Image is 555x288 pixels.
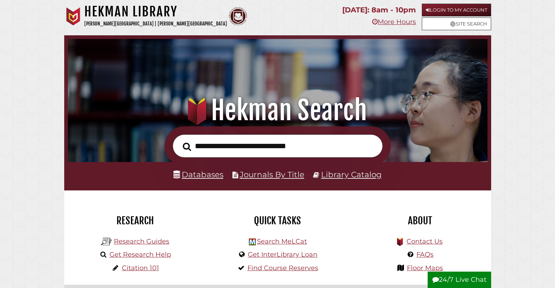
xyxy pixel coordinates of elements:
a: Research Guides [114,237,169,245]
h2: Quick Tasks [212,214,343,227]
a: Journals By Title [240,170,304,179]
img: Calvin University [64,7,82,25]
img: Hekman Library Logo [249,238,256,245]
a: Library Catalog [321,170,382,179]
a: Site Search [422,17,491,30]
a: Login to My Account [422,4,491,16]
a: Citation 101 [122,264,159,272]
img: Hekman Library Logo [101,236,112,247]
a: More Hours [372,18,416,26]
a: FAQs [416,250,433,259]
a: Search MeLCat [257,237,307,245]
h2: Research [70,214,201,227]
a: Get InterLibrary Loan [248,250,317,259]
a: Contact Us [406,237,443,245]
a: Find Course Reserves [247,264,318,272]
i: Search [183,142,191,151]
p: [DATE]: 8am - 10pm [342,4,416,16]
a: Databases [173,170,223,179]
a: Get Research Help [109,250,171,259]
h1: Hekman Library [84,4,227,20]
p: [PERSON_NAME][GEOGRAPHIC_DATA] | [PERSON_NAME][GEOGRAPHIC_DATA] [84,20,227,28]
h1: Hekman Search [76,94,479,126]
button: Search [179,140,195,153]
h2: About [354,214,486,227]
a: Floor Maps [407,264,443,272]
img: Calvin Theological Seminary [229,7,247,25]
